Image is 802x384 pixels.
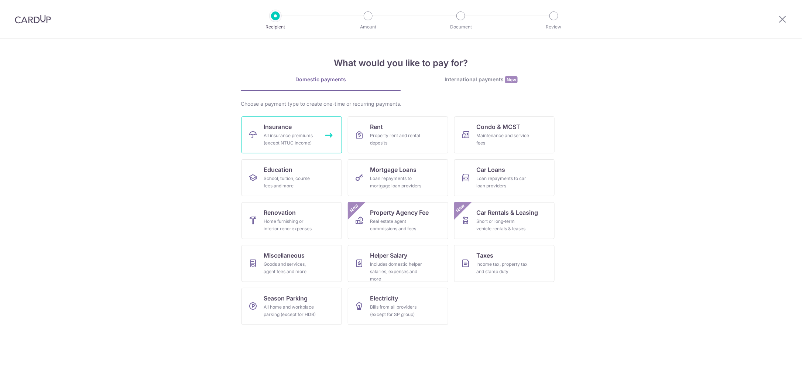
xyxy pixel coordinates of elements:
h4: What would you like to pay for? [241,57,561,70]
div: Short or long‑term vehicle rentals & leases [476,218,529,232]
span: Rent [370,122,383,131]
a: Property Agency FeeReal estate agent commissions and feesNew [348,202,448,239]
div: Income tax, property tax and stamp duty [476,261,529,275]
a: MiscellaneousGoods and services, agent fees and more [241,245,342,282]
div: International payments [401,76,561,84]
div: Choose a payment type to create one-time or recurring payments. [241,100,561,108]
a: RenovationHome furnishing or interior reno-expenses [241,202,342,239]
span: Help [17,5,32,12]
div: Real estate agent commissions and fees [370,218,423,232]
span: Helper Salary [370,251,407,260]
p: Review [527,23,581,31]
div: Home furnishing or interior reno-expenses [264,218,317,232]
p: Amount [341,23,395,31]
span: New [455,202,467,214]
p: Document [433,23,488,31]
a: TaxesIncome tax, property tax and stamp duty [454,245,555,282]
a: Helper SalaryIncludes domestic helper salaries, expenses and more [348,245,448,282]
span: Renovation [264,208,296,217]
div: Bills from all providers (except for SP group) [370,303,423,318]
a: Car LoansLoan repayments to car loan providers [454,159,555,196]
div: School, tuition, course fees and more [264,175,317,190]
a: ElectricityBills from all providers (except for SP group) [348,288,448,325]
a: EducationSchool, tuition, course fees and more [241,159,342,196]
div: Property rent and rental deposits [370,132,423,147]
a: RentProperty rent and rental deposits [348,116,448,153]
div: All insurance premiums (except NTUC Income) [264,132,317,147]
div: Loan repayments to car loan providers [476,175,529,190]
p: Recipient [248,23,303,31]
span: New [348,202,360,214]
span: Season Parking [264,294,308,303]
span: Car Rentals & Leasing [476,208,538,217]
div: Maintenance and service fees [476,132,529,147]
a: Mortgage LoansLoan repayments to mortgage loan providers [348,159,448,196]
span: Car Loans [476,165,505,174]
span: New [505,76,518,83]
div: Goods and services, agent fees and more [264,261,317,275]
div: Loan repayments to mortgage loan providers [370,175,423,190]
span: Insurance [264,122,292,131]
span: Property Agency Fee [370,208,429,217]
div: Domestic payments [241,76,401,83]
span: Taxes [476,251,493,260]
span: Condo & MCST [476,122,520,131]
div: Includes domestic helper salaries, expenses and more [370,261,423,283]
a: Season ParkingAll home and workplace parking (except for HDB) [241,288,342,325]
span: Mortgage Loans [370,165,417,174]
span: Electricity [370,294,398,303]
span: Education [264,165,292,174]
a: Condo & MCSTMaintenance and service fees [454,116,555,153]
span: Miscellaneous [264,251,305,260]
a: Car Rentals & LeasingShort or long‑term vehicle rentals & leasesNew [454,202,555,239]
div: All home and workplace parking (except for HDB) [264,303,317,318]
a: InsuranceAll insurance premiums (except NTUC Income) [241,116,342,153]
img: CardUp [15,15,51,24]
